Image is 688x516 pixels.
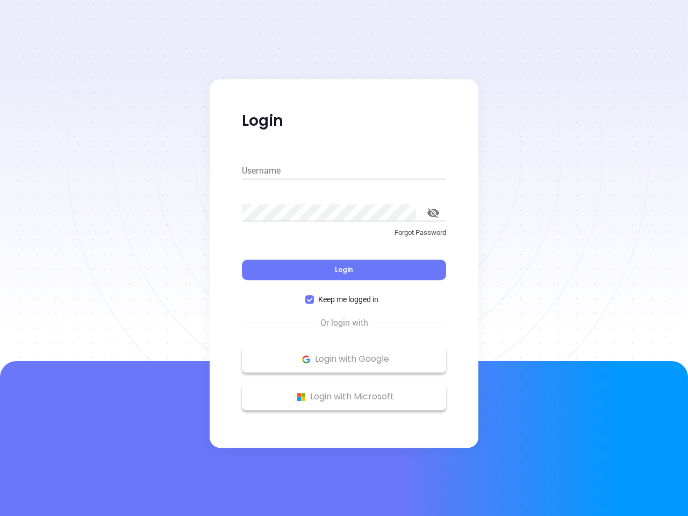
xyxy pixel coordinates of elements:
button: Microsoft Logo Login with Microsoft [242,383,446,410]
p: Login with Google [247,351,441,367]
p: Forgot Password [242,227,446,238]
button: Google Logo Login with Google [242,346,446,372]
img: Microsoft Logo [295,390,308,404]
p: Login [242,111,446,131]
a: Forgot Password [242,227,446,247]
span: Login [335,265,353,274]
span: Or login with [315,317,374,329]
img: Google Logo [299,353,313,366]
span: Keep me logged in [314,293,383,305]
button: Login [242,260,446,280]
p: Login with Microsoft [247,389,441,405]
button: toggle password visibility [420,200,446,226]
